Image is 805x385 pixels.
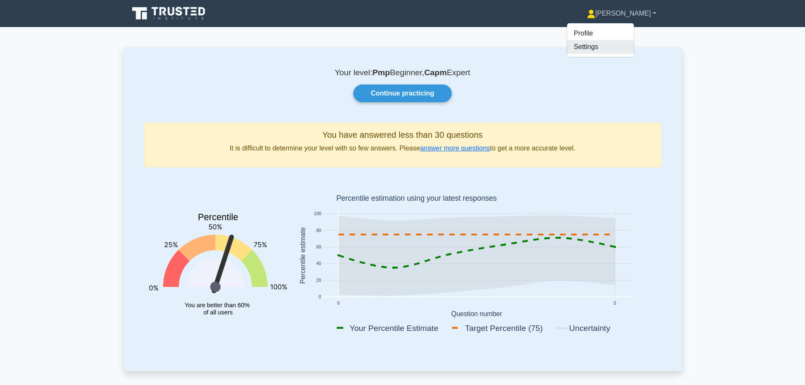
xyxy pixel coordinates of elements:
text: Percentile [198,213,238,223]
text: 0 [319,295,321,299]
ul: [PERSON_NAME] [567,23,634,57]
tspan: of all users [203,309,232,316]
a: Settings [567,40,634,54]
tspan: You are better than 60% [185,302,250,309]
text: 60 [316,245,321,250]
b: Capm [424,68,447,77]
a: [PERSON_NAME] [567,5,677,22]
b: Pmp [372,68,390,77]
text: Question number [451,310,502,317]
text: Percentile estimation using your latest responses [336,194,497,203]
text: 100 [314,212,321,216]
h5: You have answered less than 30 questions [151,130,654,140]
text: 80 [316,228,321,233]
text: Percentile estimate [299,227,306,284]
p: Your level: Beginner, Expert [144,68,661,78]
text: 5 [614,301,616,306]
text: 0 [337,301,339,306]
text: 20 [316,278,321,283]
text: 40 [316,262,321,266]
a: answer more questions [420,145,490,152]
a: Profile [567,27,634,40]
p: It is difficult to determine your level with so few answers. Please to get a more accurate level. [151,143,654,153]
a: Continue practicing [353,85,451,102]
